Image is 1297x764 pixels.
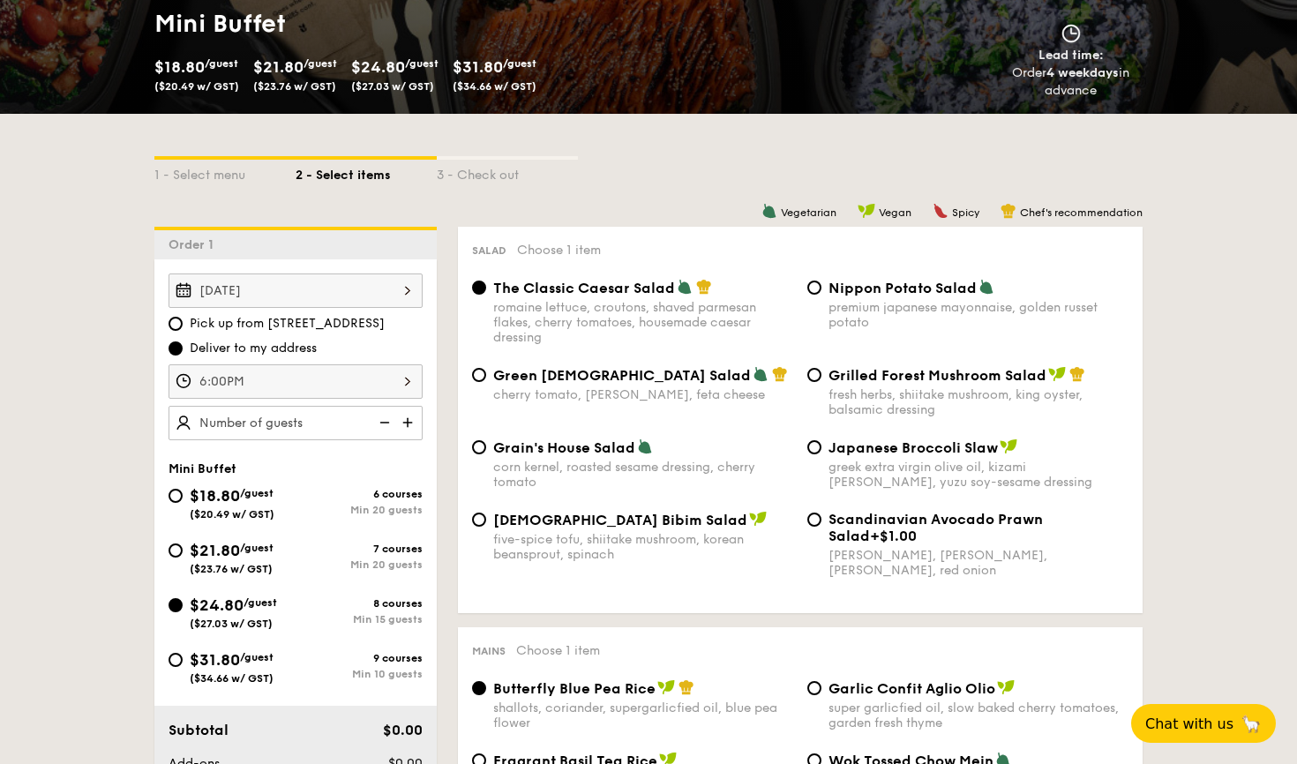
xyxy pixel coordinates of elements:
[453,57,503,77] span: $31.80
[472,368,486,382] input: Green [DEMOGRAPHIC_DATA] Saladcherry tomato, [PERSON_NAME], feta cheese
[952,206,979,219] span: Spicy
[1069,366,1085,382] img: icon-chef-hat.a58ddaea.svg
[472,244,506,257] span: Salad
[190,340,317,357] span: Deliver to my address
[190,315,385,333] span: Pick up from [STREET_ADDRESS]
[828,439,998,456] span: Japanese Broccoli Slaw
[828,700,1128,730] div: super garlicfied oil, slow baked cherry tomatoes, garden fresh thyme
[1001,203,1016,219] img: icon-chef-hat.a58ddaea.svg
[807,368,821,382] input: Grilled Forest Mushroom Saladfresh herbs, shiitake mushroom, king oyster, balsamic dressing
[493,387,793,402] div: cherry tomato, [PERSON_NAME], feta cheese
[190,672,274,685] span: ($34.66 w/ GST)
[493,460,793,490] div: corn kernel, roasted sesame dressing, cherry tomato
[828,460,1128,490] div: greek extra virgin olive oil, kizami [PERSON_NAME], yuzu soy-sesame dressing
[190,563,273,575] span: ($23.76 w/ GST)
[169,653,183,667] input: $31.80/guest($34.66 w/ GST)9 coursesMin 10 guests
[503,57,536,70] span: /guest
[493,680,656,697] span: Butterfly Blue Pea Rice
[828,548,1128,578] div: [PERSON_NAME], [PERSON_NAME], [PERSON_NAME], red onion
[296,504,423,516] div: Min 20 guests
[677,279,693,295] img: icon-vegetarian.fe4039eb.svg
[351,57,405,77] span: $24.80
[828,280,977,296] span: Nippon Potato Salad
[169,598,183,612] input: $24.80/guest($27.03 w/ GST)8 coursesMin 15 guests
[749,511,767,527] img: icon-vegan.f8ff3823.svg
[493,532,793,562] div: five-spice tofu, shiitake mushroom, korean beansprout, spinach
[405,57,439,70] span: /guest
[1058,24,1084,43] img: icon-clock.2db775ea.svg
[657,679,675,695] img: icon-vegan.f8ff3823.svg
[154,8,641,40] h1: Mini Buffet
[1020,206,1143,219] span: Chef's recommendation
[154,80,239,93] span: ($20.49 w/ GST)
[396,406,423,439] img: icon-add.58712e84.svg
[472,281,486,295] input: The Classic Caesar Saladromaine lettuce, croutons, shaved parmesan flakes, cherry tomatoes, house...
[154,57,205,77] span: $18.80
[190,595,244,615] span: $24.80
[1145,715,1233,732] span: Chat with us
[879,206,911,219] span: Vegan
[169,543,183,558] input: $21.80/guest($23.76 w/ GST)7 coursesMin 20 guests
[997,679,1015,695] img: icon-vegan.f8ff3823.svg
[190,618,273,630] span: ($27.03 w/ GST)
[493,512,747,528] span: [DEMOGRAPHIC_DATA] Bibim Salad
[807,681,821,695] input: Garlic Confit Aglio Oliosuper garlicfied oil, slow baked cherry tomatoes, garden fresh thyme
[205,57,238,70] span: /guest
[1000,438,1017,454] img: icon-vegan.f8ff3823.svg
[244,596,277,609] span: /guest
[437,160,578,184] div: 3 - Check out
[304,57,337,70] span: /guest
[190,541,240,560] span: $21.80
[169,364,423,399] input: Event time
[517,243,601,258] span: Choose 1 item
[169,341,183,356] input: Deliver to my address
[154,160,296,184] div: 1 - Select menu
[296,652,423,664] div: 9 courses
[753,366,768,382] img: icon-vegetarian.fe4039eb.svg
[858,203,875,219] img: icon-vegan.f8ff3823.svg
[240,651,274,663] span: /guest
[772,366,788,382] img: icon-chef-hat.a58ddaea.svg
[383,722,423,738] span: $0.00
[493,439,635,456] span: Grain's House Salad
[1241,714,1262,734] span: 🦙
[169,406,423,440] input: Number of guests
[296,613,423,625] div: Min 15 guests
[351,80,434,93] span: ($27.03 w/ GST)
[296,160,437,184] div: 2 - Select items
[828,300,1128,330] div: premium japanese mayonnaise, golden russet potato
[240,487,274,499] span: /guest
[240,542,274,554] span: /guest
[1046,65,1119,80] strong: 4 weekdays
[807,281,821,295] input: Nippon Potato Saladpremium japanese mayonnaise, golden russet potato
[493,367,751,384] span: Green [DEMOGRAPHIC_DATA] Salad
[296,543,423,555] div: 7 courses
[296,668,423,680] div: Min 10 guests
[472,681,486,695] input: Butterfly Blue Pea Riceshallots, coriander, supergarlicfied oil, blue pea flower
[370,406,396,439] img: icon-reduce.1d2dbef1.svg
[978,279,994,295] img: icon-vegetarian.fe4039eb.svg
[807,440,821,454] input: Japanese Broccoli Slawgreek extra virgin olive oil, kizami [PERSON_NAME], yuzu soy-sesame dressing
[453,80,536,93] span: ($34.66 w/ GST)
[493,700,793,730] div: shallots, coriander, supergarlicfied oil, blue pea flower
[516,643,600,658] span: Choose 1 item
[828,367,1046,384] span: Grilled Forest Mushroom Salad
[1038,48,1104,63] span: Lead time:
[678,679,694,695] img: icon-chef-hat.a58ddaea.svg
[1048,366,1066,382] img: icon-vegan.f8ff3823.svg
[472,440,486,454] input: Grain's House Saladcorn kernel, roasted sesame dressing, cherry tomato
[992,64,1150,100] div: Order in advance
[169,722,229,738] span: Subtotal
[696,279,712,295] img: icon-chef-hat.a58ddaea.svg
[637,438,653,454] img: icon-vegetarian.fe4039eb.svg
[472,645,506,657] span: Mains
[190,486,240,506] span: $18.80
[933,203,948,219] img: icon-spicy.37a8142b.svg
[296,488,423,500] div: 6 courses
[761,203,777,219] img: icon-vegetarian.fe4039eb.svg
[169,273,423,308] input: Event date
[870,528,917,544] span: +$1.00
[807,513,821,527] input: Scandinavian Avocado Prawn Salad+$1.00[PERSON_NAME], [PERSON_NAME], [PERSON_NAME], red onion
[190,650,240,670] span: $31.80
[296,597,423,610] div: 8 courses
